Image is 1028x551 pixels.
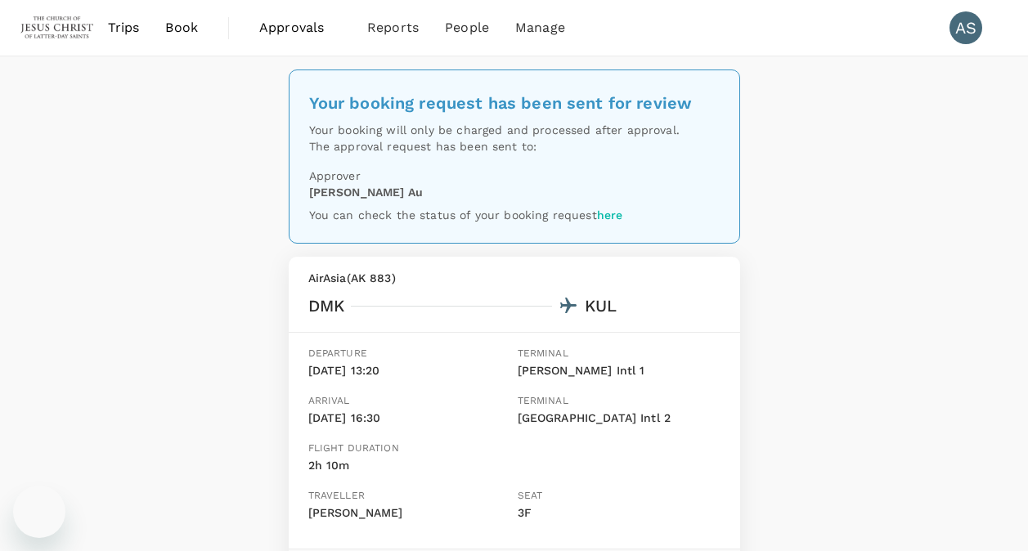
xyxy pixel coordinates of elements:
[518,410,720,428] p: [GEOGRAPHIC_DATA] Intl 2
[518,346,720,362] p: Terminal
[308,488,511,504] p: Traveller
[518,362,720,380] p: [PERSON_NAME] Intl 1
[308,441,399,457] p: Flight duration
[309,184,423,200] p: [PERSON_NAME] Au
[308,410,511,428] p: [DATE] 16:30
[308,362,511,380] p: [DATE] 13:20
[309,207,720,223] p: You can check the status of your booking request
[367,18,419,38] span: Reports
[518,504,720,522] p: 3F
[309,122,720,138] p: Your booking will only be charged and processed after approval.
[518,488,720,504] p: Seat
[165,18,198,38] span: Book
[259,18,341,38] span: Approvals
[308,393,511,410] p: Arrival
[309,90,720,116] div: Your booking request has been sent for review
[309,168,720,184] p: Approver
[308,504,511,522] p: [PERSON_NAME]
[108,18,140,38] span: Trips
[445,18,489,38] span: People
[949,11,982,44] div: AS
[597,208,623,222] a: here
[308,457,399,475] p: 2h 10m
[585,293,617,319] div: KUL
[308,346,511,362] p: Departure
[13,486,65,538] iframe: Button to launch messaging window
[309,138,720,155] p: The approval request has been sent to:
[308,270,720,286] p: AirAsia ( AK 883 )
[20,10,95,46] img: The Malaysian Church of Jesus Christ of Latter-day Saints
[518,393,720,410] p: Terminal
[308,293,344,319] div: DMK
[515,18,565,38] span: Manage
